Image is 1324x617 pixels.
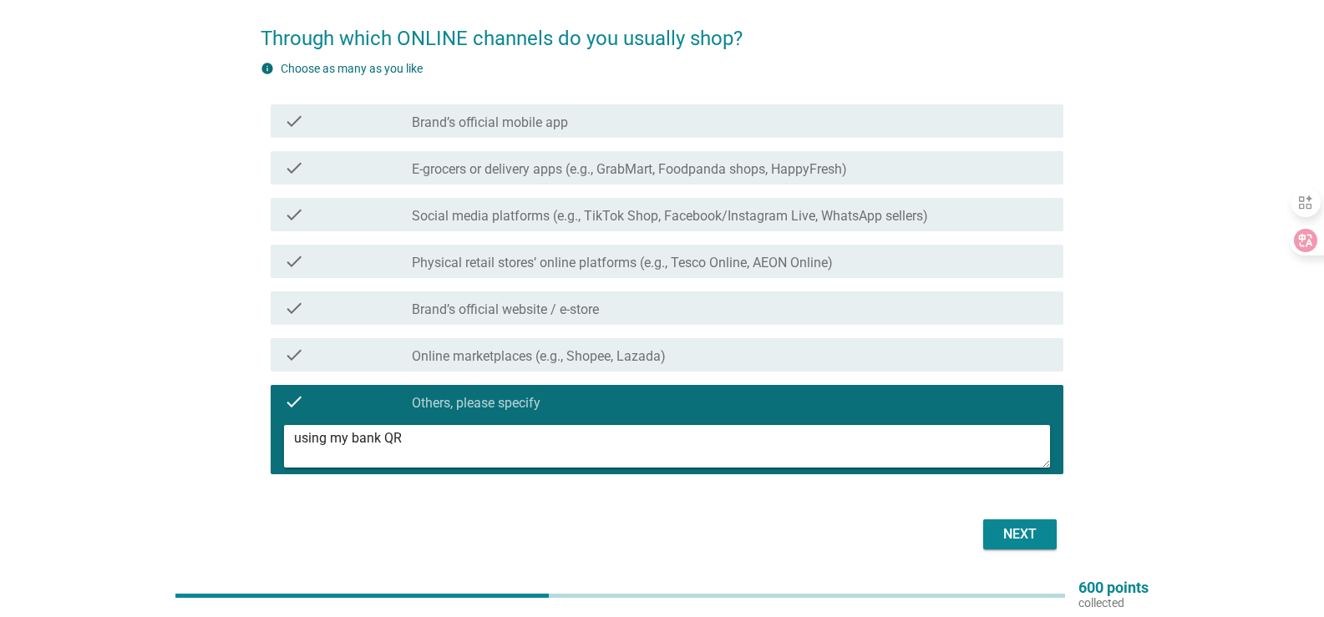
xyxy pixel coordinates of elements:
[284,298,304,318] i: check
[412,301,599,318] label: Brand’s official website / e-store
[983,519,1057,549] button: Next
[284,158,304,178] i: check
[261,62,274,75] i: info
[1078,595,1149,610] p: collected
[412,395,540,412] label: Others, please specify
[284,111,304,131] i: check
[412,348,666,365] label: Online marketplaces (e.g., Shopee, Lazada)
[284,345,304,365] i: check
[284,251,304,271] i: check
[412,208,928,225] label: Social media platforms (e.g., TikTok Shop, Facebook/Instagram Live, WhatsApp sellers)
[284,205,304,225] i: check
[261,7,1063,53] h2: Through which ONLINE channels do you usually shop?
[284,392,304,412] i: check
[412,161,847,178] label: E-grocers or delivery apps (e.g., GrabMart, Foodpanda shops, HappyFresh)
[1078,580,1149,595] p: 600 points
[412,255,833,271] label: Physical retail stores’ online platforms (e.g., Tesco Online, AEON Online)
[281,62,423,75] label: Choose as many as you like
[412,114,568,131] label: Brand’s official mobile app
[997,524,1043,544] div: Next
